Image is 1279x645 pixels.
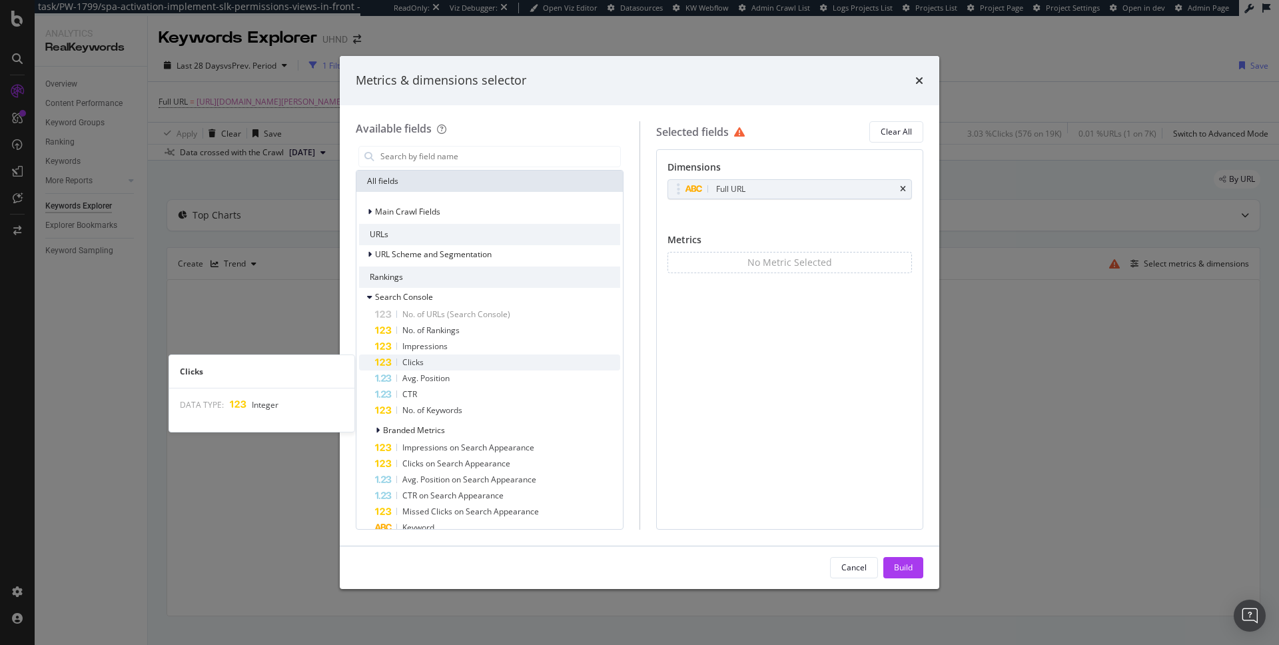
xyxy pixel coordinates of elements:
[340,56,939,589] div: modal
[375,206,440,217] span: Main Crawl Fields
[747,256,832,269] div: No Metric Selected
[656,121,750,143] div: Selected fields
[359,267,620,288] div: Rankings
[841,562,867,573] div: Cancel
[402,442,534,453] span: Impressions on Search Appearance
[1234,600,1266,632] div: Open Intercom Messenger
[667,233,913,252] div: Metrics
[402,356,424,368] span: Clicks
[900,185,906,193] div: times
[402,388,417,400] span: CTR
[356,72,526,89] div: Metrics & dimensions selector
[402,404,462,416] span: No. of Keywords
[894,562,913,573] div: Build
[383,424,445,436] span: Branded Metrics
[375,291,433,303] span: Search Console
[402,324,460,336] span: No. of Rankings
[379,147,620,167] input: Search by field name
[402,340,448,352] span: Impressions
[830,557,878,578] button: Cancel
[915,72,923,89] div: times
[402,474,536,485] span: Avg. Position on Search Appearance
[881,126,912,137] div: Clear All
[169,366,354,377] div: Clicks
[356,121,432,136] div: Available fields
[402,372,450,384] span: Avg. Position
[359,224,620,245] div: URLs
[402,309,510,320] span: No. of URLs (Search Console)
[375,249,492,260] span: URL Scheme and Segmentation
[402,522,434,533] span: Keyword
[402,490,504,501] span: CTR on Search Appearance
[869,121,923,143] button: Clear All
[402,458,510,469] span: Clicks on Search Appearance
[402,506,539,517] span: Missed Clicks on Search Appearance
[883,557,923,578] button: Build
[716,183,745,196] div: Full URL
[667,161,913,179] div: Dimensions
[667,179,913,199] div: Full URLtimes
[356,171,623,192] div: All fields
